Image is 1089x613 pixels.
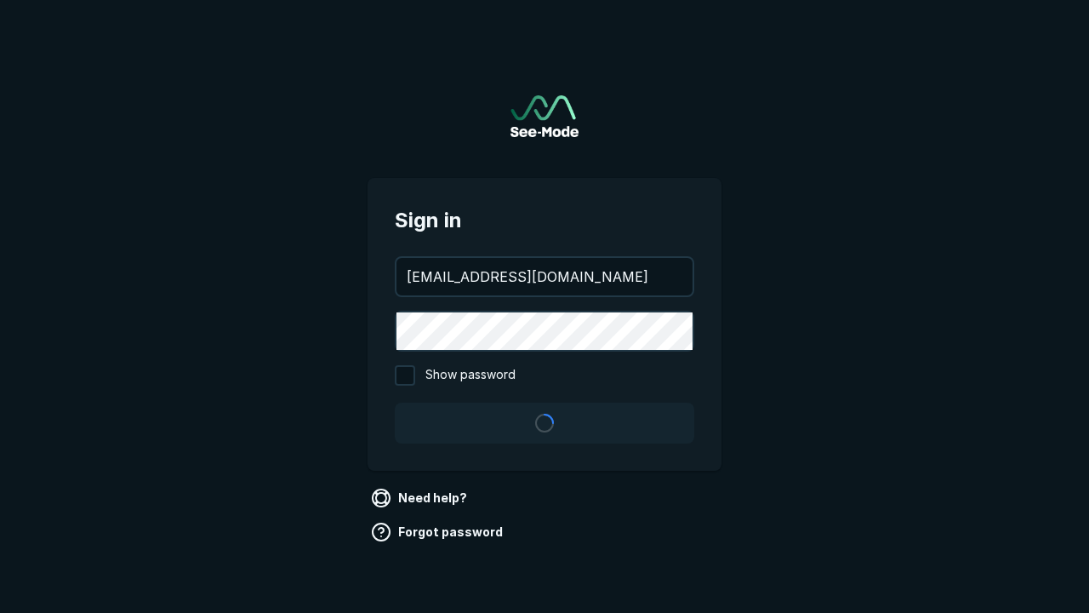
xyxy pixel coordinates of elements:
a: Need help? [368,484,474,512]
a: Forgot password [368,518,510,546]
input: your@email.com [396,258,693,295]
a: Go to sign in [510,95,579,137]
span: Show password [425,365,516,386]
img: See-Mode Logo [510,95,579,137]
span: Sign in [395,205,694,236]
